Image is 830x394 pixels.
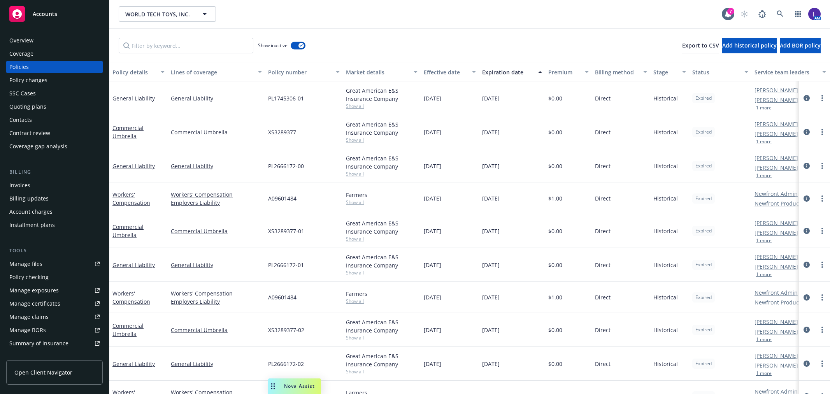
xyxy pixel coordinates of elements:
a: circleInformation [802,226,811,236]
a: General Liability [171,94,262,102]
a: Overview [6,34,103,47]
span: [DATE] [424,360,441,368]
div: Market details [346,68,409,76]
a: [PERSON_NAME] [755,130,798,138]
a: Manage claims [6,311,103,323]
span: XS3289377 [268,128,296,136]
span: [DATE] [424,162,441,170]
span: Show inactive [258,42,288,49]
a: more [818,127,827,137]
a: General Liability [171,360,262,368]
button: Stage [650,63,689,81]
span: Show all [346,137,418,143]
div: Effective date [424,68,467,76]
a: more [818,325,827,334]
div: Tools [6,247,103,255]
span: [DATE] [424,227,441,235]
a: more [818,161,827,171]
a: circleInformation [802,194,811,203]
a: General Liability [112,360,155,368]
a: SSC Cases [6,87,103,100]
div: Manage exposures [9,284,59,297]
a: circleInformation [802,93,811,103]
div: Stage [653,68,677,76]
span: Historical [653,293,678,301]
span: PL1745306-01 [268,94,304,102]
span: $0.00 [548,94,562,102]
a: more [818,293,827,302]
button: 1 more [756,106,772,110]
a: Workers' Compensation [171,190,262,199]
span: PL2666172-00 [268,162,304,170]
span: $0.00 [548,128,562,136]
span: $0.00 [548,261,562,269]
button: Add historical policy [722,38,777,53]
a: circleInformation [802,161,811,171]
button: 1 more [756,272,772,277]
span: Export to CSV [682,42,719,49]
a: Commercial Umbrella [171,326,262,334]
span: Expired [695,326,712,333]
span: [DATE] [424,128,441,136]
a: Commercial Umbrella [171,227,262,235]
a: Workers' Compensation [112,290,150,305]
span: [DATE] [482,94,500,102]
a: Account charges [6,206,103,218]
div: Policy number [268,68,331,76]
span: WORLD TECH TOYS, INC. [125,10,193,18]
div: Quoting plans [9,100,46,113]
div: Great American E&S Insurance Company [346,154,418,171]
a: Switch app [790,6,806,22]
span: [DATE] [482,128,500,136]
a: Contract review [6,127,103,139]
div: Great American E&S Insurance Company [346,219,418,236]
span: [DATE] [482,227,500,235]
button: Service team leaders [751,63,829,81]
a: Contacts [6,114,103,126]
span: [DATE] [482,162,500,170]
span: Direct [595,261,611,269]
img: photo [808,8,821,20]
span: $0.00 [548,227,562,235]
span: Historical [653,360,678,368]
a: Policy checking [6,271,103,283]
span: $1.00 [548,293,562,301]
a: [PERSON_NAME] [755,262,798,271]
a: [PERSON_NAME] [755,352,798,360]
button: Lines of coverage [168,63,265,81]
div: Billing method [595,68,639,76]
span: Expired [695,227,712,234]
button: Status [689,63,751,81]
span: Show all [346,236,418,242]
a: Coverage gap analysis [6,140,103,153]
span: Historical [653,94,678,102]
span: Expired [695,162,712,169]
a: Employers Liability [171,199,262,207]
a: circleInformation [802,325,811,334]
span: $0.00 [548,326,562,334]
a: [PERSON_NAME] [755,229,798,237]
a: more [818,260,827,269]
div: Premium [548,68,580,76]
span: XS3289377-01 [268,227,304,235]
a: more [818,93,827,103]
span: Show all [346,103,418,109]
a: Manage exposures [6,284,103,297]
a: [PERSON_NAME] [755,96,798,104]
div: Policy details [112,68,156,76]
a: Quoting plans [6,100,103,113]
div: 7 [727,8,734,15]
span: $1.00 [548,194,562,202]
div: Service team leaders [755,68,818,76]
div: Installment plans [9,219,55,231]
span: [DATE] [424,293,441,301]
div: Manage certificates [9,297,60,310]
div: Great American E&S Insurance Company [346,86,418,103]
a: more [818,359,827,368]
button: Premium [545,63,592,81]
span: Expired [695,294,712,301]
div: Coverage [9,47,33,60]
a: [PERSON_NAME] [755,318,798,326]
span: Expired [695,95,712,102]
